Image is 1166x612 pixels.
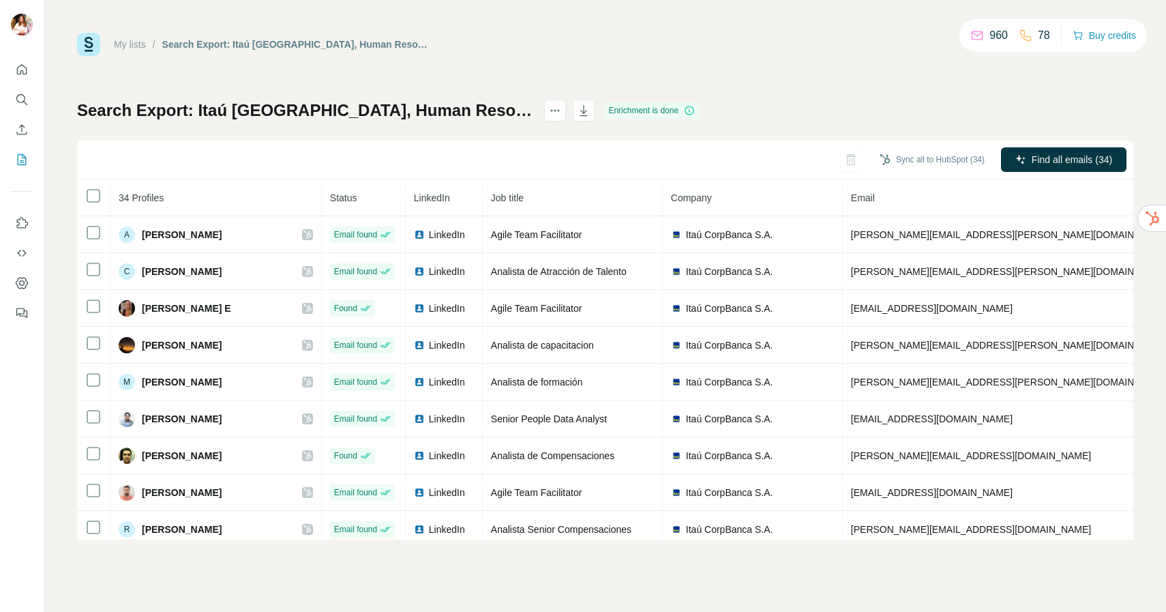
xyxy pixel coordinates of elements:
[491,413,607,424] span: Senior People Data Analyst
[142,449,222,463] span: [PERSON_NAME]
[429,228,465,242] span: LinkedIn
[1032,153,1112,166] span: Find all emails (34)
[686,486,773,499] span: Itaú CorpBanca S.A.
[11,147,33,172] button: My lists
[671,487,682,498] img: company-logo
[671,413,682,424] img: company-logo
[671,229,682,240] img: company-logo
[334,413,377,425] span: Email found
[142,302,231,315] span: [PERSON_NAME] E
[114,39,146,50] a: My lists
[851,303,1013,314] span: [EMAIL_ADDRESS][DOMAIN_NAME]
[851,413,1013,424] span: [EMAIL_ADDRESS][DOMAIN_NAME]
[544,100,566,121] button: actions
[414,229,425,240] img: LinkedIn logo
[334,339,377,351] span: Email found
[1038,27,1050,44] p: 78
[414,450,425,461] img: LinkedIn logo
[851,450,1091,461] span: [PERSON_NAME][EMAIL_ADDRESS][DOMAIN_NAME]
[491,229,582,240] span: Agile Team Facilitator
[334,450,357,462] span: Found
[604,102,699,119] div: Enrichment is done
[119,448,135,464] img: Avatar
[491,487,582,498] span: Agile Team Facilitator
[989,27,1008,44] p: 960
[11,57,33,82] button: Quick start
[686,338,773,352] span: Itaú CorpBanca S.A.
[491,524,631,535] span: Analista Senior Compensaciones
[429,302,465,315] span: LinkedIn
[671,340,682,351] img: company-logo
[686,412,773,426] span: Itaú CorpBanca S.A.
[11,14,33,35] img: Avatar
[491,192,524,203] span: Job title
[686,449,773,463] span: Itaú CorpBanca S.A.
[429,375,465,389] span: LinkedIn
[414,524,425,535] img: LinkedIn logo
[334,229,377,241] span: Email found
[851,487,1013,498] span: [EMAIL_ADDRESS][DOMAIN_NAME]
[334,302,357,315] span: Found
[491,450,614,461] span: Analista de Compensaciones
[429,523,465,536] span: LinkedIn
[851,192,875,203] span: Email
[11,211,33,235] button: Use Surfe on LinkedIn
[414,413,425,424] img: LinkedIn logo
[142,523,222,536] span: [PERSON_NAME]
[119,300,135,317] img: Avatar
[429,265,465,278] span: LinkedIn
[414,192,450,203] span: LinkedIn
[491,303,582,314] span: Agile Team Facilitator
[414,377,425,388] img: LinkedIn logo
[11,241,33,265] button: Use Surfe API
[334,486,377,499] span: Email found
[119,337,135,353] img: Avatar
[414,487,425,498] img: LinkedIn logo
[686,375,773,389] span: Itaú CorpBanca S.A.
[429,449,465,463] span: LinkedIn
[686,265,773,278] span: Itaú CorpBanca S.A.
[686,228,773,242] span: Itaú CorpBanca S.A.
[1073,26,1136,45] button: Buy credits
[119,411,135,427] img: Avatar
[142,338,222,352] span: [PERSON_NAME]
[671,192,712,203] span: Company
[671,524,682,535] img: company-logo
[11,117,33,142] button: Enrich CSV
[334,523,377,536] span: Email found
[119,192,164,203] span: 34 Profiles
[142,265,222,278] span: [PERSON_NAME]
[671,266,682,277] img: company-logo
[142,375,222,389] span: [PERSON_NAME]
[330,192,357,203] span: Status
[686,302,773,315] span: Itaú CorpBanca S.A.
[870,149,994,170] button: Sync all to HubSpot (34)
[77,33,100,56] img: Surfe Logo
[429,486,465,499] span: LinkedIn
[142,486,222,499] span: [PERSON_NAME]
[671,303,682,314] img: company-logo
[414,303,425,314] img: LinkedIn logo
[119,484,135,501] img: Avatar
[119,263,135,280] div: C
[429,338,465,352] span: LinkedIn
[119,227,135,243] div: A
[414,340,425,351] img: LinkedIn logo
[142,412,222,426] span: [PERSON_NAME]
[686,523,773,536] span: Itaú CorpBanca S.A.
[429,412,465,426] span: LinkedIn
[11,301,33,325] button: Feedback
[334,265,377,278] span: Email found
[334,376,377,388] span: Email found
[414,266,425,277] img: LinkedIn logo
[851,524,1091,535] span: [PERSON_NAME][EMAIL_ADDRESS][DOMAIN_NAME]
[11,271,33,295] button: Dashboard
[491,266,627,277] span: Analista de Atracción de Talento
[142,228,222,242] span: [PERSON_NAME]
[162,38,433,51] div: Search Export: Itaú [GEOGRAPHIC_DATA], Human Resources, [PERSON_NAME][GEOGRAPHIC_DATA], [GEOGRAPH...
[671,450,682,461] img: company-logo
[491,340,594,351] span: Analista de capacitacion
[119,521,135,538] div: R
[153,38,155,51] li: /
[1001,147,1126,172] button: Find all emails (34)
